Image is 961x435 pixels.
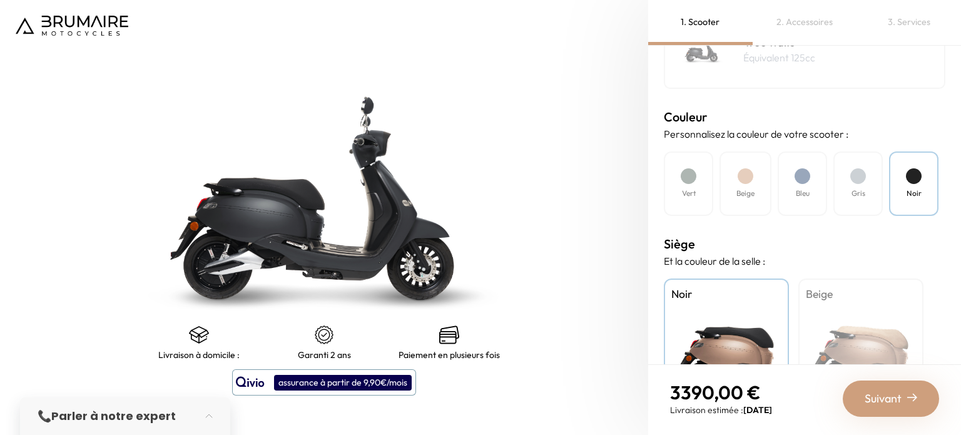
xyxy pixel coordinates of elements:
[907,392,917,402] img: right-arrow-2.png
[664,108,945,126] h3: Couleur
[671,286,781,302] h4: Noir
[236,375,265,390] img: logo qivio
[274,375,412,391] div: assurance à partir de 9,90€/mois
[664,235,945,253] h3: Siège
[796,188,810,199] h4: Bleu
[670,381,772,404] p: 3390,00 €
[736,188,755,199] h4: Beige
[158,350,240,360] p: Livraison à domicile :
[865,390,902,407] span: Suivant
[232,369,416,396] button: assurance à partir de 9,90€/mois
[664,253,945,269] p: Et la couleur de la selle :
[743,404,772,416] span: [DATE]
[298,350,351,360] p: Garanti 2 ans
[682,188,696,199] h4: Vert
[314,325,334,345] img: certificat-de-garantie.png
[806,286,916,302] h4: Beige
[399,350,500,360] p: Paiement en plusieurs fois
[16,16,128,36] img: Logo de Brumaire
[664,126,945,141] p: Personnalisez la couleur de votre scooter :
[671,19,734,81] img: Scooter
[670,404,772,416] p: Livraison estimée :
[907,188,922,199] h4: Noir
[439,325,459,345] img: credit-cards.png
[743,50,815,65] p: Équivalent 125cc
[189,325,209,345] img: shipping.png
[852,188,865,199] h4: Gris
